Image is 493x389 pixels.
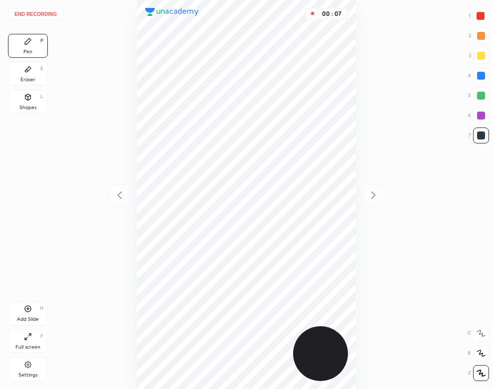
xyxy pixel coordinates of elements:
div: Shapes [19,105,36,110]
div: 3 [469,48,489,64]
img: logo.38c385cc.svg [145,8,199,16]
button: End recording [8,8,63,20]
div: F [40,334,43,339]
div: E [40,66,43,71]
div: 5 [468,88,489,104]
div: 4 [468,68,489,84]
div: 6 [468,108,489,124]
div: Settings [18,373,37,378]
div: 2 [469,28,489,44]
div: L [40,94,43,99]
div: Pen [23,49,32,54]
div: 7 [469,128,489,143]
div: C [468,325,489,341]
div: H [40,306,43,311]
div: Eraser [20,77,35,82]
div: Z [468,365,489,381]
div: Add Slide [17,317,39,322]
div: Full screen [15,345,40,350]
div: X [468,345,489,361]
div: P [40,38,43,43]
div: 00 : 07 [320,10,343,17]
div: 1 [469,8,489,24]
